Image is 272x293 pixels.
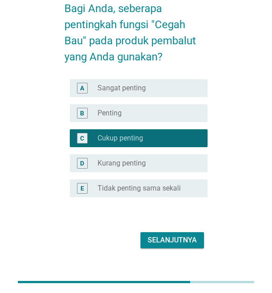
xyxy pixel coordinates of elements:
[80,158,84,168] div: D
[98,134,143,143] label: Cukup penting
[98,184,181,193] label: Tidak penting sama sekali
[148,235,197,246] div: Selanjutnya
[98,84,146,93] label: Sangat penting
[80,83,84,93] div: A
[81,183,84,193] div: E
[98,109,122,118] label: Penting
[140,232,204,248] button: Selanjutnya
[98,159,146,168] label: Kurang penting
[80,108,84,118] div: B
[80,133,84,143] div: C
